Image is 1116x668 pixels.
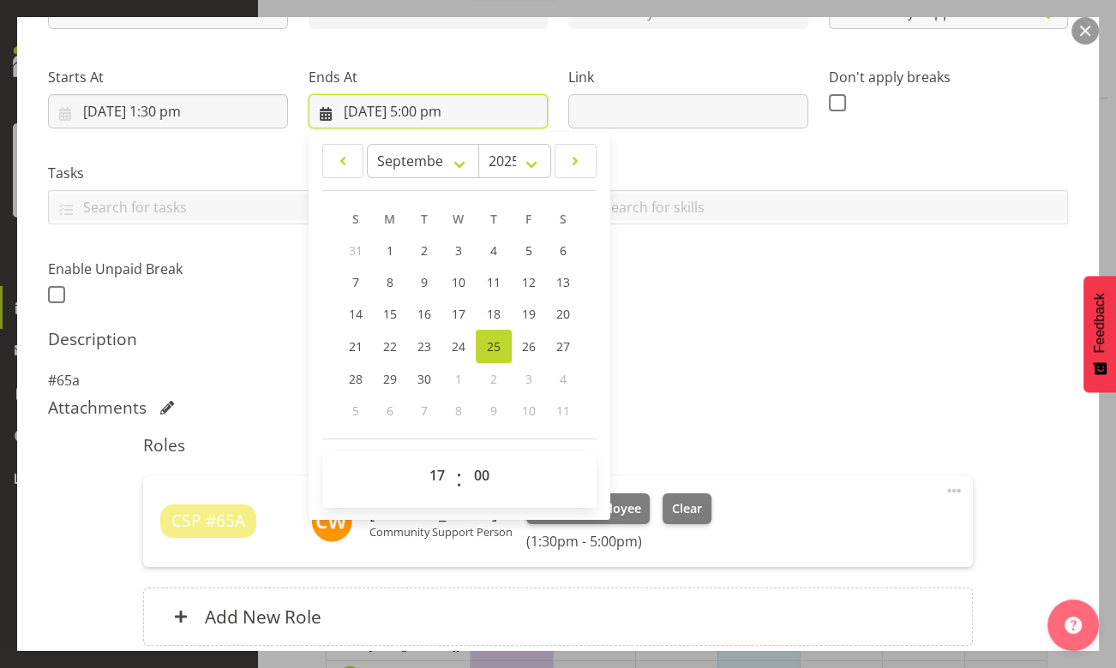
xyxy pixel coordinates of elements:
[522,274,536,290] span: 12
[417,371,431,387] span: 30
[383,371,397,387] span: 29
[663,493,711,524] button: Clear
[569,194,1067,220] input: Search for skills
[455,371,462,387] span: 1
[352,211,359,227] span: S
[373,298,407,330] a: 15
[311,501,352,542] img: cindy-walters11379.jpg
[421,242,428,259] span: 2
[560,242,567,259] span: 6
[512,298,546,330] a: 19
[560,211,567,227] span: S
[369,525,513,539] p: Community Support Person
[452,306,465,322] span: 17
[453,211,464,227] span: W
[387,274,393,290] span: 8
[490,242,497,259] span: 4
[1083,276,1116,392] button: Feedback - Show survey
[512,330,546,363] a: 26
[421,211,428,227] span: T
[441,298,476,330] a: 17
[48,259,288,279] label: Enable Unpaid Break
[476,330,512,363] a: 25
[373,235,407,266] a: 1
[487,338,501,355] span: 25
[546,298,580,330] a: 20
[349,242,363,259] span: 31
[476,235,512,266] a: 4
[417,306,431,322] span: 16
[48,397,147,418] h5: Attachments
[407,330,441,363] a: 23
[490,211,497,227] span: T
[546,266,580,298] a: 13
[171,509,245,534] span: CSP #65A
[417,338,431,355] span: 23
[546,330,580,363] a: 27
[339,266,373,298] a: 7
[49,194,547,220] input: Search for tasks
[349,306,363,322] span: 14
[556,274,570,290] span: 13
[369,504,513,522] h6: [PERSON_NAME]
[490,403,497,419] span: 9
[546,235,580,266] a: 6
[383,338,397,355] span: 22
[383,306,397,322] span: 15
[568,163,1068,183] label: Skills
[1065,617,1082,634] img: help-xxl-2.png
[560,371,567,387] span: 4
[522,338,536,355] span: 26
[512,235,546,266] a: 5
[556,306,570,322] span: 20
[407,363,441,395] a: 30
[48,163,548,183] label: Tasks
[373,363,407,395] a: 29
[309,94,549,128] input: Click to select...
[339,298,373,330] a: 14
[672,499,702,518] span: Clear
[143,435,973,456] h5: Roles
[309,67,549,87] label: Ends At
[48,329,1068,349] h5: Description
[441,266,476,298] a: 10
[556,338,570,355] span: 27
[512,266,546,298] a: 12
[829,67,1069,87] label: Don't apply breaks
[455,403,462,419] span: 8
[452,274,465,290] span: 10
[349,338,363,355] span: 21
[522,403,536,419] span: 10
[205,605,321,628] h6: Add New Role
[387,242,393,259] span: 1
[476,298,512,330] a: 18
[1092,293,1107,353] span: Feedback
[407,235,441,266] a: 2
[352,403,359,419] span: 5
[339,363,373,395] a: 28
[407,298,441,330] a: 16
[487,306,501,322] span: 18
[525,242,532,259] span: 5
[487,274,501,290] span: 11
[455,242,462,259] span: 3
[526,533,711,550] h6: (1:30pm - 5:00pm)
[525,211,531,227] span: F
[568,67,808,87] label: Link
[407,266,441,298] a: 9
[441,330,476,363] a: 24
[525,371,532,387] span: 3
[387,403,393,419] span: 6
[384,211,395,227] span: M
[352,274,359,290] span: 7
[339,330,373,363] a: 21
[373,266,407,298] a: 8
[421,403,428,419] span: 7
[456,458,462,501] span: :
[556,403,570,419] span: 11
[441,235,476,266] a: 3
[48,370,1068,391] p: #65a
[421,274,428,290] span: 9
[522,306,536,322] span: 19
[349,371,363,387] span: 28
